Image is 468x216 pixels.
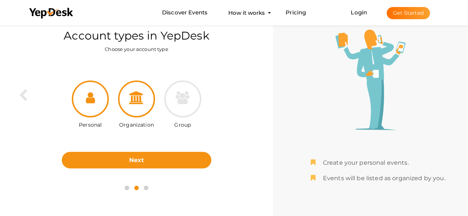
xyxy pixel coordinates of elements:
div: Personal account [67,80,114,130]
a: Discover Events [162,6,208,20]
label: Organization [119,117,154,128]
label: Group [174,117,191,128]
label: Account types in YepDesk [64,28,209,44]
li: Create your personal events. [310,159,445,167]
button: Get Started [387,7,430,19]
a: Login [351,9,367,16]
div: Organization account [114,80,160,130]
li: Events will be listed as organized by you. [310,174,445,183]
a: Pricing [286,6,306,20]
img: personal-illustration.png [335,30,405,130]
button: Next [62,152,211,168]
label: Personal [79,117,102,128]
label: Choose your account type [105,46,168,53]
b: Next [129,157,144,164]
button: How it works [226,6,267,20]
div: Group account [159,80,206,130]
